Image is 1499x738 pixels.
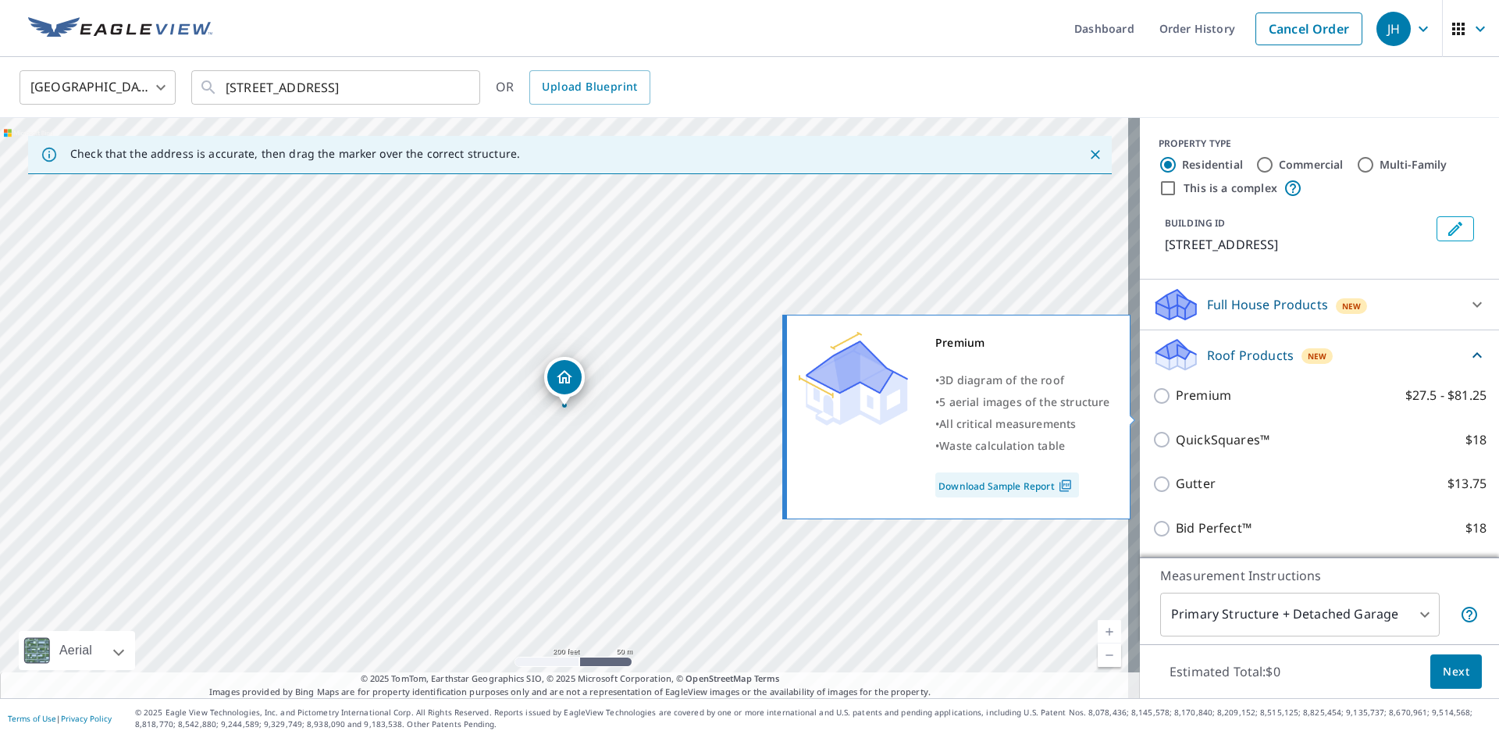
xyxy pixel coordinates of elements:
[542,77,637,97] span: Upload Blueprint
[1085,144,1106,165] button: Close
[1460,605,1479,624] span: Your report will include the primary structure and a detached garage if one exists.
[135,707,1491,730] p: © 2025 Eagle View Technologies, Inc. and Pictometry International Corp. All Rights Reserved. Repo...
[1165,216,1225,230] p: BUILDING ID
[1279,157,1344,173] label: Commercial
[935,472,1079,497] a: Download Sample Report
[939,394,1109,409] span: 5 aerial images of the structure
[1430,654,1482,690] button: Next
[1160,566,1479,585] p: Measurement Instructions
[529,70,650,105] a: Upload Blueprint
[1176,386,1231,405] p: Premium
[1165,235,1430,254] p: [STREET_ADDRESS]
[939,416,1076,431] span: All critical measurements
[1176,519,1252,538] p: Bid Perfect™
[28,17,212,41] img: EV Logo
[1157,654,1293,689] p: Estimated Total: $0
[1465,430,1487,450] p: $18
[939,373,1064,387] span: 3D diagram of the roof
[1098,620,1121,644] a: Current Level 17, Zoom In
[361,672,780,686] span: © 2025 TomTom, Earthstar Geographics SIO, © 2025 Microsoft Corporation, ©
[55,631,97,670] div: Aerial
[1342,300,1362,312] span: New
[1176,430,1269,450] p: QuickSquares™
[799,332,908,426] img: Premium
[20,66,176,109] div: [GEOGRAPHIC_DATA]
[685,672,751,684] a: OpenStreetMap
[1447,474,1487,494] p: $13.75
[1380,157,1447,173] label: Multi-Family
[1098,644,1121,667] a: Current Level 17, Zoom Out
[935,391,1110,413] div: •
[1405,386,1487,405] p: $27.5 - $81.25
[754,672,780,684] a: Terms
[935,413,1110,435] div: •
[1055,479,1076,493] img: Pdf Icon
[1184,180,1277,196] label: This is a complex
[226,66,448,109] input: Search by address or latitude-longitude
[1207,295,1328,314] p: Full House Products
[1437,216,1474,241] button: Edit building 1
[1207,346,1294,365] p: Roof Products
[1160,593,1440,636] div: Primary Structure + Detached Garage
[1308,350,1327,362] span: New
[1152,337,1487,373] div: Roof ProductsNew
[1182,157,1243,173] label: Residential
[544,357,585,405] div: Dropped pin, building 1, Residential property, 72 MACEWAN DR NW CALGARY AB T3K2P7
[935,332,1110,354] div: Premium
[1255,12,1362,45] a: Cancel Order
[1376,12,1411,46] div: JH
[8,714,112,723] p: |
[496,70,650,105] div: OR
[939,438,1065,453] span: Waste calculation table
[1176,474,1216,494] p: Gutter
[70,147,520,161] p: Check that the address is accurate, then drag the marker over the correct structure.
[935,369,1110,391] div: •
[1465,519,1487,538] p: $18
[8,713,56,724] a: Terms of Use
[19,631,135,670] div: Aerial
[1152,286,1487,323] div: Full House ProductsNew
[1443,662,1469,682] span: Next
[935,435,1110,457] div: •
[61,713,112,724] a: Privacy Policy
[1159,137,1480,151] div: PROPERTY TYPE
